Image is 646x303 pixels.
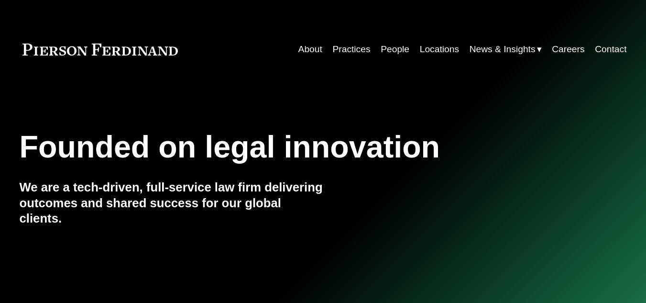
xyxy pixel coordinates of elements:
a: Locations [420,40,459,58]
a: About [298,40,322,58]
h1: Founded on legal innovation [20,129,526,165]
a: Careers [552,40,584,58]
a: People [381,40,409,58]
a: folder dropdown [470,40,542,58]
h4: We are a tech-driven, full-service law firm delivering outcomes and shared success for our global... [20,180,323,226]
a: Practices [332,40,370,58]
span: News & Insights [470,41,536,58]
a: Contact [595,40,626,58]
